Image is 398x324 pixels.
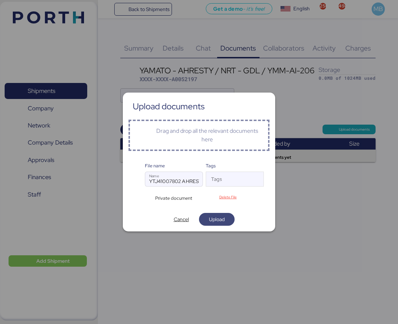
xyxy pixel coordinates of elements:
div: Upload documents [133,103,205,110]
div: Drag and drop all the relevant documents here [152,127,262,144]
div: Tags [206,162,264,169]
button: Upload [199,213,235,226]
span: Delete File [219,194,237,200]
span: Upload [209,215,225,224]
button: Cancel [163,213,199,226]
div: File name [145,162,203,169]
span: Cancel [174,215,189,224]
input: Tags [206,177,251,185]
span: Private document [155,195,192,202]
input: Name [145,172,203,186]
button: Delete File [210,192,246,202]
